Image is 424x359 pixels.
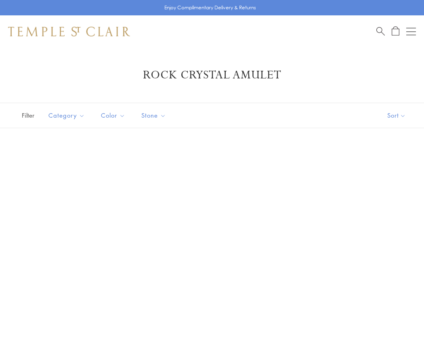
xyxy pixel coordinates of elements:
[406,27,416,36] button: Open navigation
[95,106,131,125] button: Color
[8,27,130,36] img: Temple St. Clair
[44,110,91,120] span: Category
[164,4,256,12] p: Enjoy Complimentary Delivery & Returns
[42,106,91,125] button: Category
[137,110,172,120] span: Stone
[369,103,424,128] button: Show sort by
[97,110,131,120] span: Color
[392,26,399,36] a: Open Shopping Bag
[20,68,404,82] h1: Rock Crystal Amulet
[135,106,172,125] button: Stone
[376,26,385,36] a: Search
